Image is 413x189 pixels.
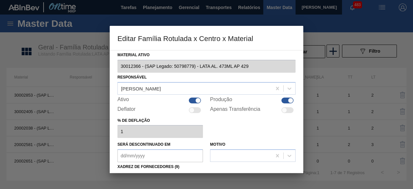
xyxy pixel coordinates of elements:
label: Motivo [210,142,225,147]
label: Material ativo [117,50,296,60]
input: dd/mm/yyyy [117,149,203,162]
label: Deflator [117,106,136,114]
label: Apenas Transferência [210,106,260,114]
label: Responsável [117,75,147,79]
label: % de deflação [117,116,203,125]
label: Produção [210,97,232,104]
label: Xadrez de Fornecedores (9) [117,164,179,169]
div: [PERSON_NAME] [121,86,161,91]
h3: Editar Família Rotulada x Centro x Material [110,26,303,50]
label: Ativo [117,97,129,104]
label: Será descontinuado em [117,142,170,147]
